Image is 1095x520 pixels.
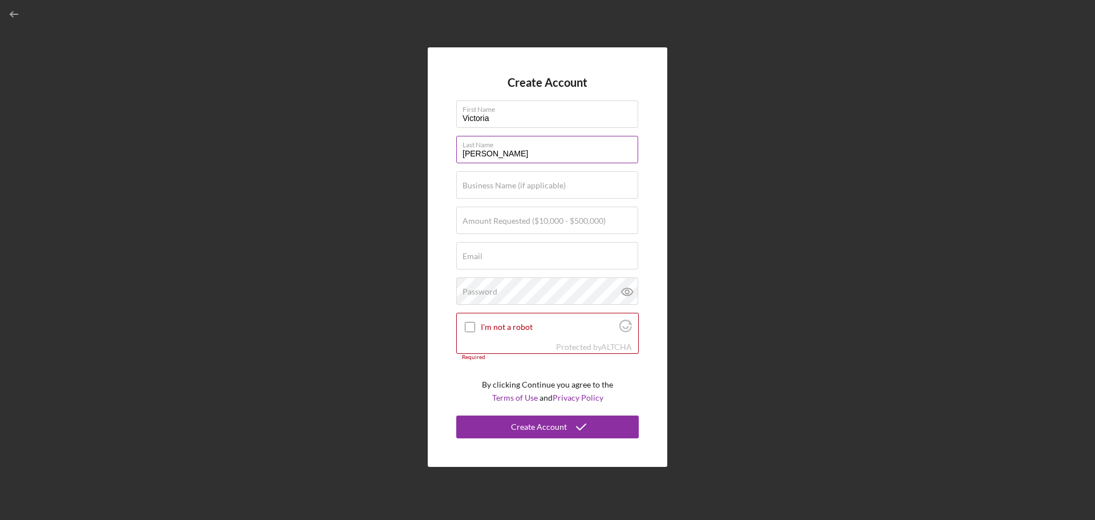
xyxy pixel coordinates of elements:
a: Visit Altcha.org [601,342,632,352]
label: Email [463,252,482,261]
button: Create Account [456,416,639,438]
div: Required [456,354,639,361]
label: Last Name [463,136,638,149]
a: Terms of Use [492,393,538,402]
p: By clicking Continue you agree to the and [482,378,613,404]
label: First Name [463,101,638,114]
label: Password [463,287,497,296]
div: Create Account [511,416,567,438]
label: Business Name (if applicable) [463,181,566,190]
label: I'm not a robot [481,323,616,332]
label: Amount Requested ($10,000 - $500,000) [463,216,606,225]
div: Protected by [556,342,632,352]
a: Visit Altcha.org [619,324,632,334]
a: Privacy Policy [553,393,603,402]
h4: Create Account [508,76,587,89]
